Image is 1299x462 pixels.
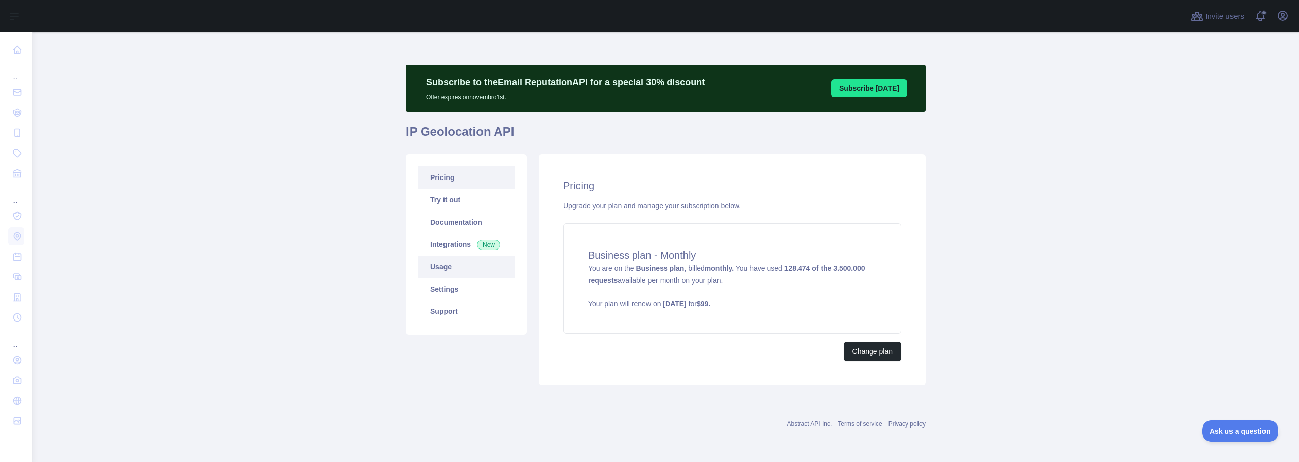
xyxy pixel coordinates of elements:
a: Usage [418,256,515,278]
span: You are on the , billed You have used available per month on your plan. [588,264,876,309]
a: Terms of service [838,420,882,428]
p: Subscribe to the Email Reputation API for a special 30 % discount [426,75,705,89]
div: ... [8,329,24,349]
h4: Business plan - Monthly [588,248,876,262]
span: New [477,240,500,250]
button: Invite users [1189,8,1246,24]
span: Invite users [1205,11,1244,22]
h1: IP Geolocation API [406,124,926,148]
strong: monthly. [705,264,734,272]
button: Subscribe [DATE] [831,79,907,97]
a: Documentation [418,211,515,233]
strong: 128.474 of the 3.500.000 requests [588,264,865,285]
strong: Business plan [636,264,684,272]
strong: $ 99 . [697,300,710,308]
a: Support [418,300,515,323]
a: Integrations New [418,233,515,256]
iframe: Toggle Customer Support [1202,420,1279,442]
a: Privacy policy [888,420,926,428]
strong: [DATE] [663,300,686,308]
div: ... [8,185,24,205]
a: Try it out [418,189,515,211]
a: Settings [418,278,515,300]
p: Offer expires on novembro 1st. [426,89,705,101]
a: Pricing [418,166,515,189]
a: Abstract API Inc. [787,420,832,428]
div: ... [8,61,24,81]
p: Your plan will renew on for [588,299,876,309]
button: Change plan [844,342,901,361]
div: Upgrade your plan and manage your subscription below. [563,201,901,211]
h2: Pricing [563,179,901,193]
